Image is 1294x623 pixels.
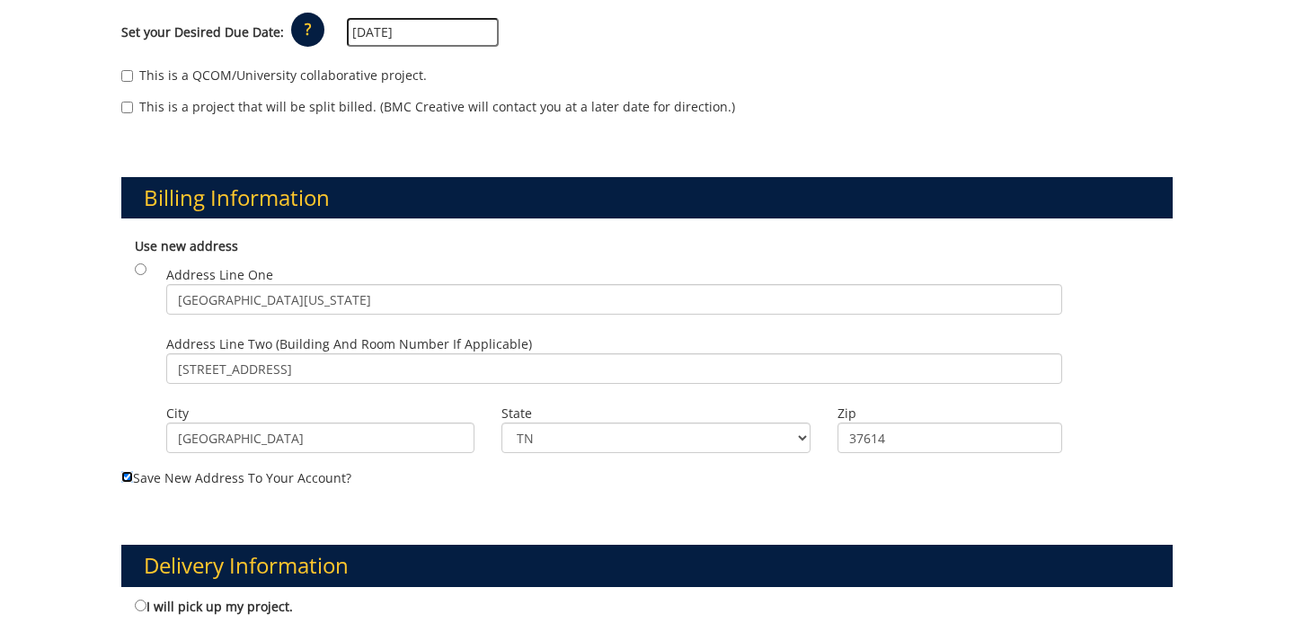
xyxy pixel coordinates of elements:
b: Use new address [135,237,238,254]
input: MM/DD/YYYY [347,18,499,47]
input: This is a project that will be split billed. (BMC Creative will contact you at a later date for d... [121,102,133,113]
input: Address Line Two (Building and Room Number if applicable) [166,353,1062,384]
label: Address Line Two (Building and Room Number if applicable) [166,335,1062,384]
label: Address Line One [166,266,1062,315]
h3: Delivery Information [121,545,1173,586]
label: Set your Desired Due Date: [121,23,284,41]
label: I will pick up my project. [135,596,293,616]
label: This is a project that will be split billed. (BMC Creative will contact you at a later date for d... [121,98,735,116]
input: I will pick up my project. [135,600,146,611]
input: Save new address to your account? [121,471,133,483]
h3: Billing Information [121,177,1173,218]
input: This is a QCOM/University collaborative project. [121,70,133,82]
label: City [166,405,474,423]
input: Address Line One [166,284,1062,315]
label: This is a QCOM/University collaborative project. [121,67,427,85]
input: City [166,423,474,453]
p: ? [291,13,324,47]
input: Zip [838,423,1062,453]
label: State [501,405,810,423]
label: Zip [838,405,1062,423]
